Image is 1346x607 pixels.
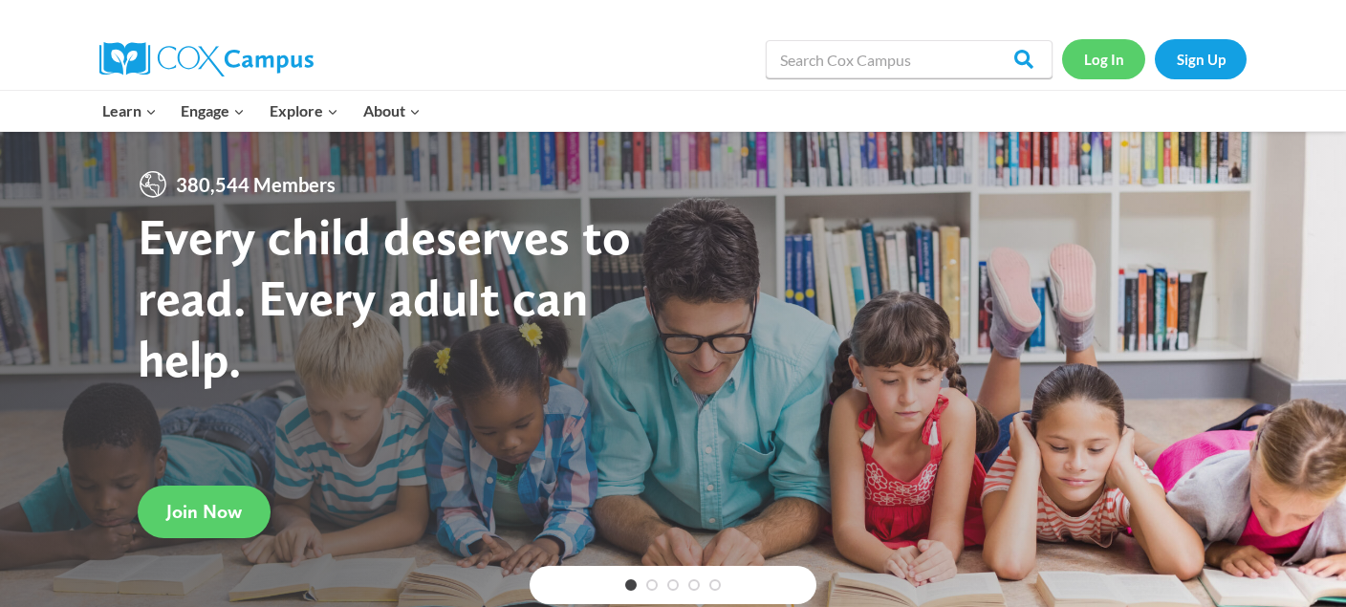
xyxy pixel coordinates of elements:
[99,42,314,76] img: Cox Campus
[766,40,1053,78] input: Search Cox Campus
[688,579,700,591] a: 4
[138,486,271,538] a: Join Now
[1062,39,1247,78] nav: Secondary Navigation
[709,579,721,591] a: 5
[257,91,351,131] button: Child menu of Explore
[625,579,637,591] a: 1
[1062,39,1145,78] a: Log In
[90,91,432,131] nav: Primary Navigation
[138,206,631,388] strong: Every child deserves to read. Every adult can help.
[646,579,658,591] a: 2
[168,169,343,200] span: 380,544 Members
[351,91,433,131] button: Child menu of About
[667,579,679,591] a: 3
[166,500,242,523] span: Join Now
[169,91,258,131] button: Child menu of Engage
[1155,39,1247,78] a: Sign Up
[90,91,169,131] button: Child menu of Learn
